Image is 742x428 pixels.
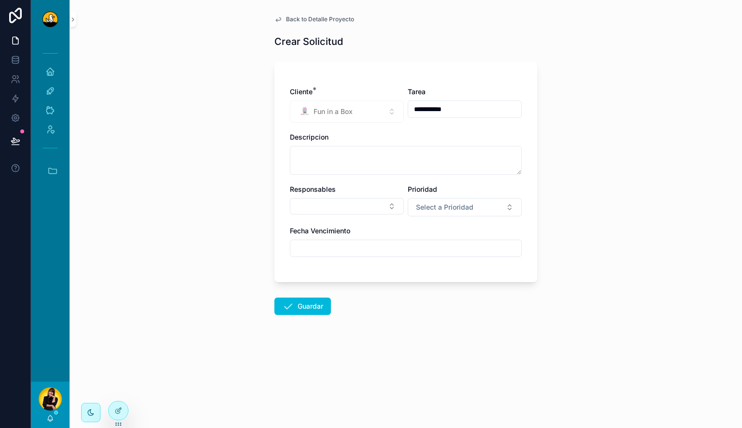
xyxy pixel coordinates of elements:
button: Guardar [274,298,331,315]
button: Select Button [408,198,522,216]
span: Cliente [290,87,313,96]
span: Prioridad [408,185,437,193]
span: Descripcion [290,133,328,141]
button: Select Button [290,198,404,214]
h1: Crear Solicitud [274,35,343,48]
a: Back to Detalle Proyecto [274,15,354,23]
span: Tarea [408,87,426,96]
span: Responsables [290,185,336,193]
img: App logo [43,12,58,27]
span: Back to Detalle Proyecto [286,15,354,23]
span: Select a Prioridad [416,202,473,212]
div: scrollable content [31,39,70,198]
span: Fecha Vencimiento [290,227,350,235]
